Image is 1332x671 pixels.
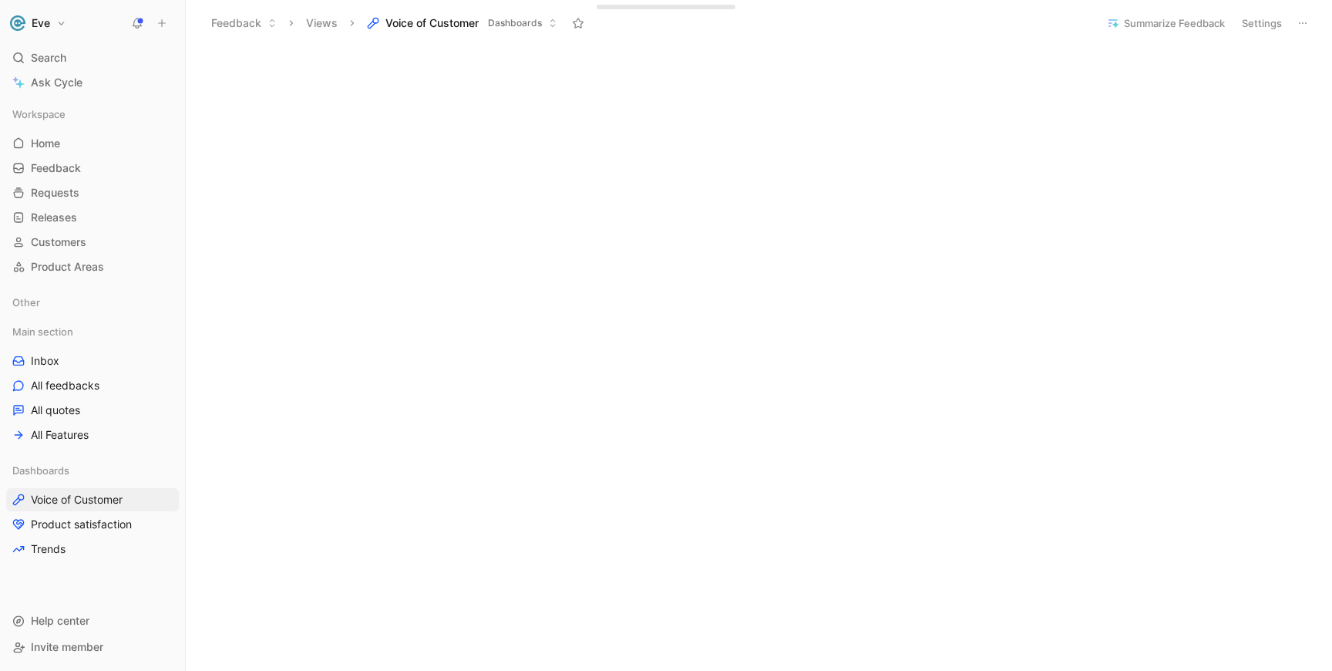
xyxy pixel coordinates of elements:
a: Voice of Customer [6,488,179,511]
div: Invite member [6,636,179,659]
div: Main section [6,320,179,343]
span: Customers [31,234,86,250]
img: Eve [10,15,25,31]
div: Search [6,46,179,69]
span: All Features [31,427,89,443]
div: Help center [6,609,179,632]
button: View actions [157,492,173,507]
div: DashboardsVoice of CustomerProduct satisfactionTrends [6,459,179,561]
button: EveEve [6,12,70,34]
span: Invite member [31,640,103,653]
div: Dashboards [6,459,179,482]
div: Other [6,291,179,314]
div: Drop anything here to capture feedback [607,1,678,7]
span: Dashboards [488,15,542,31]
span: All feedbacks [31,378,99,393]
a: All feedbacks [6,374,179,397]
span: Requests [31,185,79,201]
span: Other [12,295,40,310]
h1: Eve [32,16,50,30]
span: Dashboards [12,463,69,478]
a: Customers [6,231,179,254]
a: All quotes [6,399,179,422]
button: Feedback [204,12,284,35]
a: Home [6,132,179,155]
span: Inbox [31,353,59,369]
span: Search [31,49,66,67]
a: Requests [6,181,179,204]
span: Voice of Customer [385,15,479,31]
span: Trends [31,541,66,557]
span: Ask Cycle [31,73,82,92]
a: Product Areas [6,255,179,278]
a: Product satisfaction [6,513,179,536]
button: Summarize Feedback [1100,12,1232,34]
div: Other [6,291,179,319]
a: All Features [6,423,179,447]
a: Feedback [6,157,179,180]
span: Help center [31,614,89,627]
div: Docs, images, videos, audio files, links & more [607,8,678,13]
button: View actions [157,378,173,393]
span: Workspace [12,106,66,122]
span: Product satisfaction [31,517,132,532]
button: View actions [157,541,173,557]
span: Product Areas [31,259,104,275]
span: Main section [12,324,73,339]
span: Home [31,136,60,151]
div: Workspace [6,103,179,126]
a: Inbox [6,349,179,373]
a: Releases [6,206,179,229]
button: Settings [1235,12,1289,34]
span: Voice of Customer [31,492,123,507]
button: View actions [157,403,173,418]
a: Trends [6,538,179,561]
span: Feedback [31,160,81,176]
button: Views [299,12,345,35]
button: View actions [157,427,173,443]
span: Releases [31,210,77,225]
button: View actions [157,517,173,532]
a: Ask Cycle [6,71,179,94]
button: Voice of CustomerDashboards [360,12,564,35]
span: All quotes [31,403,80,418]
button: View actions [157,353,173,369]
div: Main sectionInboxAll feedbacksAll quotesAll Features [6,320,179,447]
